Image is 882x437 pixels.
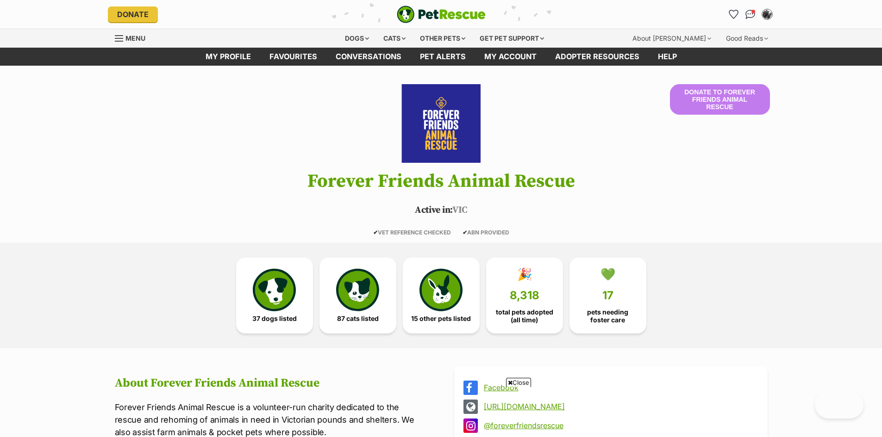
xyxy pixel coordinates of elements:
[373,229,378,236] icon: ✔
[626,29,718,48] div: About [PERSON_NAME]
[486,258,563,333] a: 🎉 8,318 total pets adopted (all time)
[745,10,755,19] img: chat-41dd97257d64d25036548639549fe6c8038ab92f7586957e7f3b1b290dea8141.svg
[463,229,509,236] span: ABN PROVIDED
[510,289,539,302] span: 8,318
[326,48,411,66] a: conversations
[403,258,480,333] a: 15 other pets listed
[373,229,451,236] span: VET REFERENCE CHECKED
[217,391,666,432] iframe: Advertisement
[338,29,375,48] div: Dogs
[463,229,467,236] icon: ✔
[253,269,295,311] img: petrescue-icon-eee76f85a60ef55c4a1927667547b313a7c0e82042636edf73dce9c88f694885.svg
[415,204,452,216] span: Active in:
[337,315,379,322] span: 87 cats listed
[115,29,152,46] a: Menu
[484,383,755,392] a: Facebook
[670,84,770,115] button: Donate to Forever Friends Animal Rescue
[494,308,555,323] span: total pets adopted (all time)
[577,308,638,323] span: pets needing foster care
[506,378,531,387] span: Close
[411,48,475,66] a: Pet alerts
[260,48,326,66] a: Favourites
[419,269,462,311] img: bunny-icon-b786713a4a21a2fe6d13e954f4cb29d131f1b31f8a74b52ca2c6d2999bc34bbe.svg
[517,267,532,281] div: 🎉
[569,258,646,333] a: 💚 17 pets needing foster care
[397,6,486,23] img: logo-e224e6f780fb5917bec1dbf3a21bbac754714ae5b6737aabdf751b685950b380.svg
[413,29,472,48] div: Other pets
[602,289,613,302] span: 17
[236,258,313,333] a: 37 dogs listed
[108,6,158,22] a: Donate
[815,391,863,419] iframe: Help Scout Beacon - Open
[475,48,546,66] a: My account
[473,29,550,48] div: Get pet support
[411,315,471,322] span: 15 other pets listed
[763,10,772,19] img: Kate Stockwell profile pic
[125,34,145,42] span: Menu
[388,84,494,163] img: Forever Friends Animal Rescue
[726,7,775,22] ul: Account quick links
[101,203,782,217] p: VIC
[115,376,428,390] h2: About Forever Friends Animal Rescue
[546,48,649,66] a: Adopter resources
[760,7,775,22] button: My account
[743,7,758,22] a: Conversations
[601,267,615,281] div: 💚
[377,29,412,48] div: Cats
[101,171,782,191] h1: Forever Friends Animal Rescue
[336,269,379,311] img: cat-icon-068c71abf8fe30c970a85cd354bc8e23425d12f6e8612795f06af48be43a487a.svg
[252,315,297,322] span: 37 dogs listed
[719,29,775,48] div: Good Reads
[196,48,260,66] a: My profile
[726,7,741,22] a: Favourites
[397,6,486,23] a: PetRescue
[649,48,686,66] a: Help
[319,258,396,333] a: 87 cats listed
